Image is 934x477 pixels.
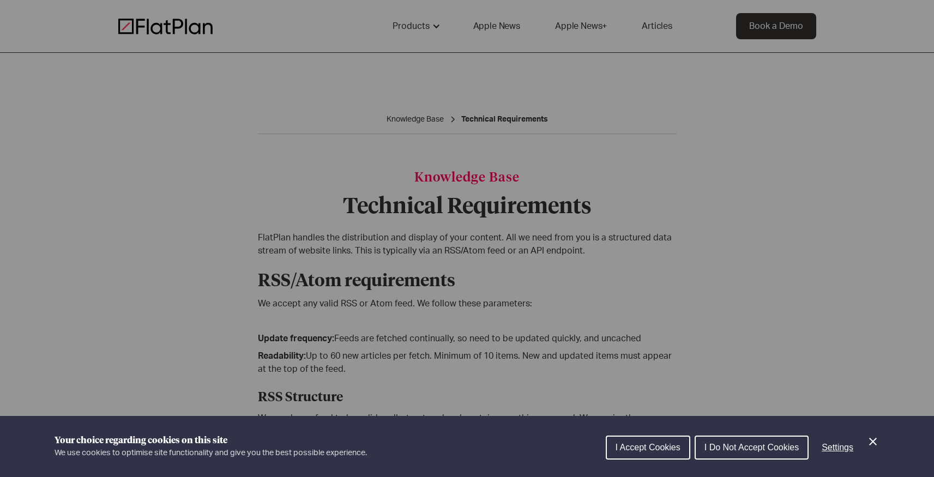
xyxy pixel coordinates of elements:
[866,435,879,448] button: Close Cookie Control
[55,447,367,459] p: We use cookies to optimise site functionality and give you the best possible experience.
[704,443,799,452] span: I Do Not Accept Cookies
[822,443,853,452] span: Settings
[813,437,862,458] button: Settings
[606,436,690,460] button: I Accept Cookies
[616,443,680,452] span: I Accept Cookies
[695,436,809,460] button: I Do Not Accept Cookies
[55,434,367,447] h1: Your choice regarding cookies on this site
